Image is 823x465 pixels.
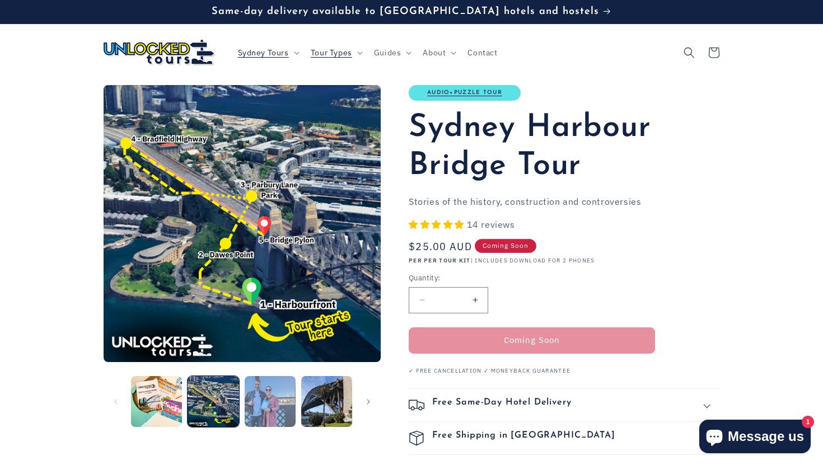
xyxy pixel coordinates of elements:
summary: Sydney Tours [231,41,304,64]
span: Guides [374,48,401,58]
span: Coming Soon [475,239,536,253]
span: Contact [467,48,497,58]
span: Sydney Tours [238,48,289,58]
span: $25.00 AUD [409,239,472,254]
button: Load image 4 in gallery view [301,376,352,427]
summary: Free Same-Day Hotel Delivery [409,389,719,421]
span: 14 reviews [467,219,515,230]
button: Load image 1 in gallery view [131,376,182,427]
button: Slide left [104,389,128,414]
span: Same-day delivery available to [GEOGRAPHIC_DATA] hotels and hostels [212,6,599,17]
img: Unlocked Tours [104,40,216,65]
a: Contact [461,41,504,64]
button: Slide right [356,389,381,414]
summary: Search [677,40,702,65]
button: Coming Soon [409,327,655,354]
a: Unlocked Tours [100,35,220,69]
h2: Free Shipping in [GEOGRAPHIC_DATA] [432,430,615,446]
inbox-online-store-chat: Shopify online store chat [696,420,814,456]
button: Load image 2 in gallery view [188,376,239,427]
media-gallery: Gallery Viewer [104,85,381,430]
summary: Tour Types [304,41,367,64]
label: Quantity: [409,273,655,284]
p: ✓ Free Cancellation ✓ Moneyback Guarantee [409,368,719,374]
span: Tour Types [311,48,352,58]
summary: Free Shipping in [GEOGRAPHIC_DATA] [409,422,719,454]
summary: About [416,41,461,64]
strong: PER PER TOUR KIT [409,257,471,264]
a: Audio+Puzzle Tour [427,90,502,96]
button: Load image 3 in gallery view [245,376,296,427]
p: | INCLUDES DOWNLOAD FOR 2 PHONES [409,257,719,264]
h1: Sydney Harbour Bridge Tour [409,109,719,185]
span: 5.00 stars [409,219,467,230]
span: About [423,48,446,58]
p: Stories of the history, construction and controversies [409,194,719,210]
h2: Free Same-Day Hotel Delivery [432,397,572,413]
summary: Guides [367,41,417,64]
